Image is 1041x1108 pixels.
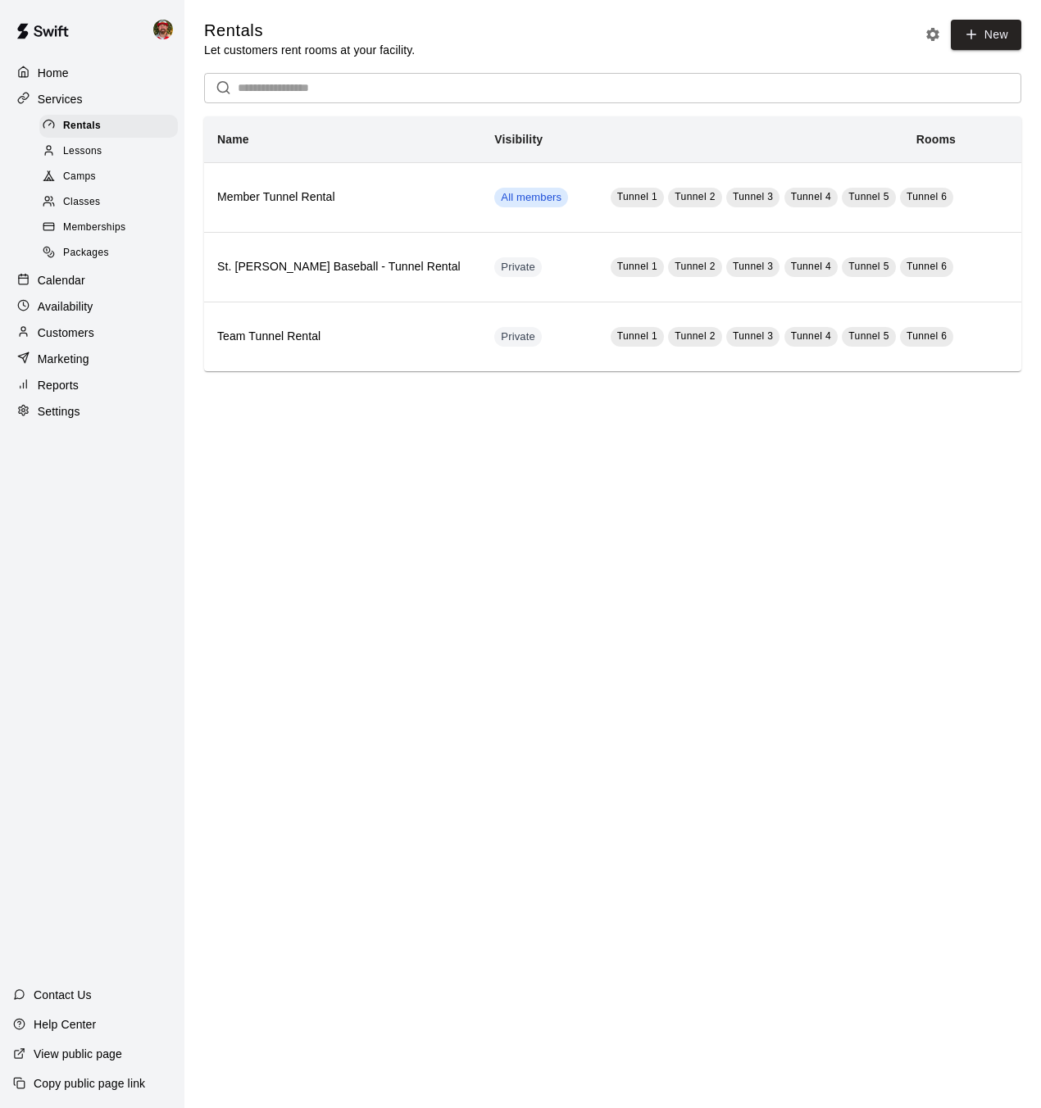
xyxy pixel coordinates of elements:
span: Private [494,260,542,275]
b: Visibility [494,133,543,146]
p: Settings [38,403,80,420]
a: Services [13,87,171,111]
p: Reports [38,377,79,393]
p: Contact Us [34,987,92,1003]
p: Availability [38,298,93,315]
span: Tunnel 2 [675,191,715,202]
span: Tunnel 1 [617,261,657,272]
a: Marketing [13,347,171,371]
span: Lessons [63,143,102,160]
h6: St. [PERSON_NAME] Baseball - Tunnel Rental [217,258,468,276]
h6: Team Tunnel Rental [217,328,468,346]
a: Availability [13,294,171,319]
div: Lessons [39,140,178,163]
div: Camps [39,166,178,188]
a: Packages [39,241,184,266]
h6: Member Tunnel Rental [217,188,468,207]
a: Home [13,61,171,85]
span: Tunnel 4 [791,330,831,342]
b: Rooms [916,133,956,146]
p: View public page [34,1046,122,1062]
a: Customers [13,320,171,345]
p: Customers [38,325,94,341]
p: Services [38,91,83,107]
a: Memberships [39,216,184,241]
span: Tunnel 4 [791,191,831,202]
a: Calendar [13,268,171,293]
div: This service is visible to all members [494,188,568,207]
span: Tunnel 2 [675,261,715,272]
span: Tunnel 6 [907,261,947,272]
a: Lessons [39,138,184,164]
span: Tunnel 1 [617,191,657,202]
span: Camps [63,169,96,185]
span: Tunnel 3 [733,261,773,272]
b: Name [217,133,249,146]
a: Classes [39,190,184,216]
span: Rentals [63,118,101,134]
p: Marketing [38,351,89,367]
a: Rentals [39,113,184,138]
div: This service is hidden, and can only be accessed via a direct link [494,327,542,347]
span: Tunnel 3 [733,330,773,342]
div: Bryan Farrington [150,13,184,46]
p: Let customers rent rooms at your facility. [204,42,415,58]
a: Camps [39,165,184,190]
span: All members [494,190,568,206]
div: Classes [39,191,178,214]
span: Tunnel 1 [617,330,657,342]
div: Packages [39,242,178,265]
span: Tunnel 5 [848,330,889,342]
img: Bryan Farrington [153,20,173,39]
p: Help Center [34,1016,96,1033]
span: Tunnel 6 [907,330,947,342]
span: Classes [63,194,100,211]
p: Home [38,65,69,81]
span: Private [494,329,542,345]
span: Tunnel 5 [848,261,889,272]
span: Memberships [63,220,125,236]
span: Tunnel 5 [848,191,889,202]
p: Calendar [38,272,85,288]
table: simple table [204,116,1021,371]
span: Tunnel 6 [907,191,947,202]
button: Rental settings [921,22,945,47]
a: Reports [13,373,171,397]
a: New [951,20,1021,50]
div: This service is hidden, and can only be accessed via a direct link [494,257,542,277]
h5: Rentals [204,20,415,42]
span: Packages [63,245,109,261]
p: Copy public page link [34,1075,145,1092]
span: Tunnel 2 [675,330,715,342]
div: Memberships [39,216,178,239]
a: Settings [13,399,171,424]
span: Tunnel 4 [791,261,831,272]
div: Rentals [39,115,178,138]
span: Tunnel 3 [733,191,773,202]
